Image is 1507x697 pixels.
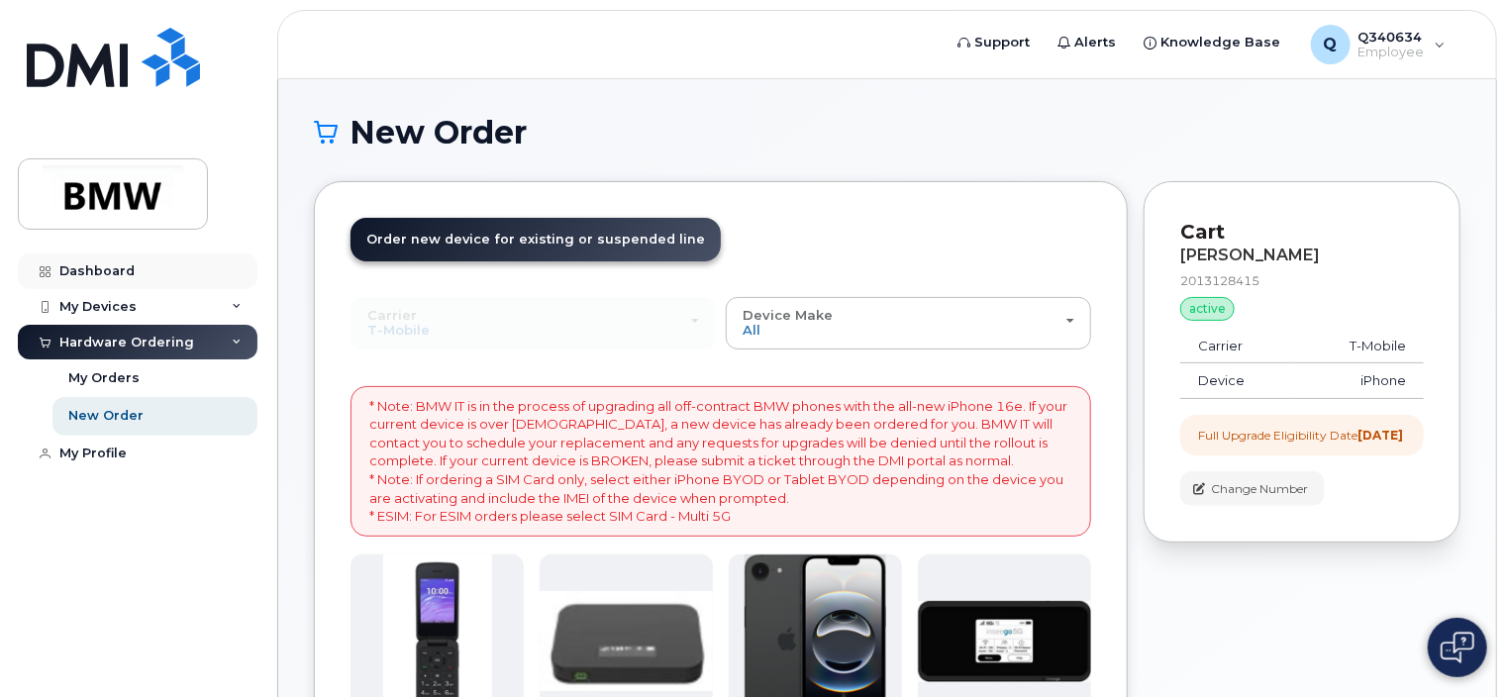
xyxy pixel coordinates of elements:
[743,322,760,338] span: All
[918,601,1091,682] img: cut_small_inseego_5G.jpg
[1357,428,1403,443] strong: [DATE]
[366,232,705,247] span: Order new device for existing or suspended line
[1180,471,1325,506] button: Change Number
[1180,329,1295,364] td: Carrier
[1441,632,1474,663] img: Open chat
[1180,297,1235,321] div: active
[540,591,713,691] img: t10.jpg
[369,397,1072,526] p: * Note: BMW IT is in the process of upgrading all off-contract BMW phones with the all-new iPhone...
[1180,218,1424,247] p: Cart
[314,115,1460,149] h1: New Order
[1180,272,1424,289] div: 2013128415
[1198,427,1403,444] div: Full Upgrade Eligibility Date
[1295,363,1424,399] td: iPhone
[1211,480,1308,498] span: Change Number
[1180,363,1295,399] td: Device
[1180,247,1424,264] div: [PERSON_NAME]
[1295,329,1424,364] td: T-Mobile
[726,297,1091,348] button: Device Make All
[743,307,833,323] span: Device Make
